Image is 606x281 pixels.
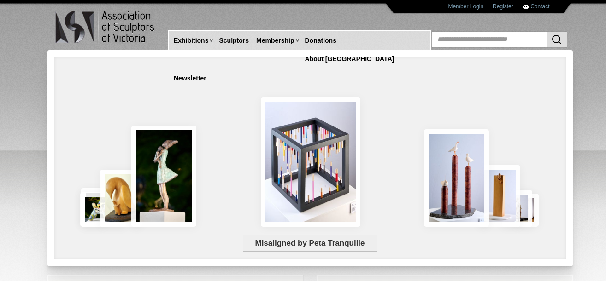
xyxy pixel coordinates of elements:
[551,34,562,45] img: Search
[301,51,398,68] a: About [GEOGRAPHIC_DATA]
[424,129,489,227] img: Rising Tides
[530,3,549,10] a: Contact
[448,3,483,10] a: Member Login
[301,32,340,49] a: Donations
[55,9,156,46] img: logo.png
[131,126,197,227] img: Connection
[243,235,377,252] span: Misaligned by Peta Tranquille
[261,97,360,227] img: Misaligned
[170,32,212,49] a: Exhibitions
[170,70,210,87] a: Newsletter
[478,165,520,227] img: Little Frog. Big Climb
[493,3,513,10] a: Register
[253,32,298,49] a: Membership
[215,32,253,49] a: Sculptors
[523,5,529,9] img: Contact ASV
